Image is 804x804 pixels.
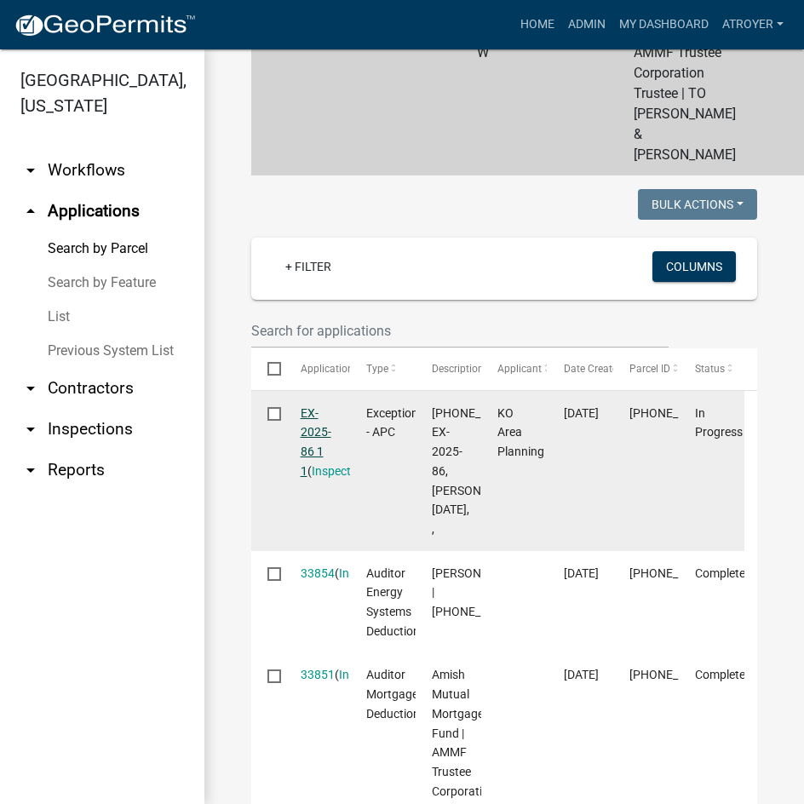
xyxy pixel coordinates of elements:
[20,419,41,439] i: arrow_drop_down
[564,566,599,580] span: 03/22/2022
[613,348,679,389] datatable-header-cell: Parcel ID
[301,406,331,478] a: EX-2025-86 1 1
[366,363,388,375] span: Type
[301,668,335,681] a: 33851
[629,566,741,580] span: 033-002-001.A
[629,406,741,420] span: 033-002-001.A
[695,668,752,681] span: Completed
[679,348,744,389] datatable-header-cell: Status
[251,348,284,389] datatable-header-cell: Select
[366,668,420,721] span: Auditor Mortgage Deduction
[638,189,757,220] button: Bulk Actions
[612,9,715,41] a: My Dashboard
[695,566,752,580] span: Completed
[272,251,345,282] a: + Filter
[564,363,623,375] span: Date Created
[629,668,741,681] span: 033-002-001.A
[20,201,41,221] i: arrow_drop_up
[20,160,41,181] i: arrow_drop_down
[416,348,481,389] datatable-header-cell: Description
[564,406,599,420] span: 08/04/2025
[312,464,373,478] a: Inspections
[301,665,334,685] div: ( )
[432,363,484,375] span: Description
[514,9,561,41] a: Home
[284,348,349,389] datatable-header-cell: Application Number
[481,348,547,389] datatable-header-cell: Applicant
[497,406,544,459] span: KO Area Planning
[432,566,543,619] span: Daryl Borkholder | 033-002-001.A
[301,566,335,580] a: 33854
[695,363,725,375] span: Status
[20,378,41,399] i: arrow_drop_down
[629,363,670,375] span: Parcel ID
[497,363,542,375] span: Applicant
[715,9,790,41] a: atroyer
[301,564,334,583] div: ( )
[366,406,418,439] span: Exception - APC
[301,404,334,481] div: ( )
[339,668,400,681] a: Inspections
[301,363,393,375] span: Application Number
[251,313,669,348] input: Search for applications
[20,460,41,480] i: arrow_drop_down
[366,566,420,638] span: Auditor Energy Systems Deduction
[350,348,416,389] datatable-header-cell: Type
[339,566,400,580] a: Inspections
[432,406,546,537] span: 033-002-001.A, EX-2025-86, Daryl Borkholder, 09/08/2025, ,
[695,406,743,439] span: In Progress
[561,9,612,41] a: Admin
[564,668,599,681] span: 03/22/2022
[547,348,612,389] datatable-header-cell: Date Created
[652,251,736,282] button: Columns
